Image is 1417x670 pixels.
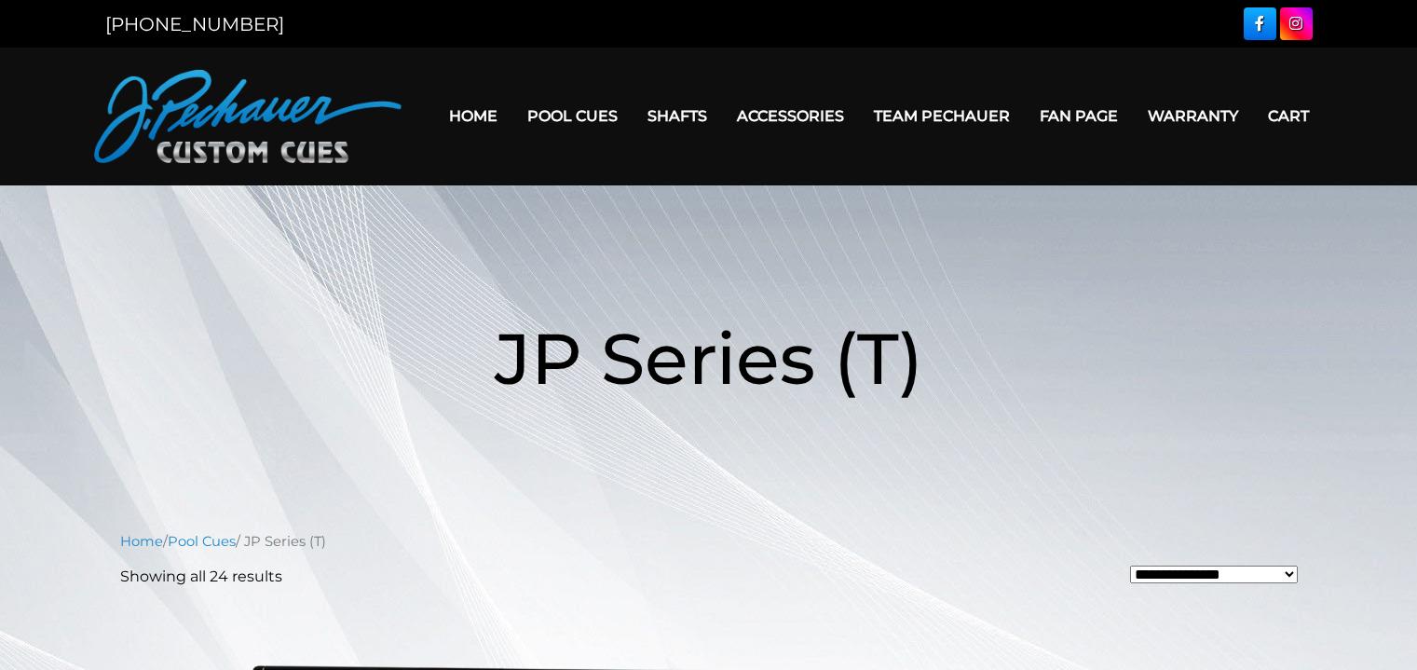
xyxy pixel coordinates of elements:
[120,531,1298,552] nav: Breadcrumb
[120,533,163,550] a: Home
[633,92,722,140] a: Shafts
[1253,92,1324,140] a: Cart
[495,315,923,402] span: JP Series (T)
[1025,92,1133,140] a: Fan Page
[722,92,859,140] a: Accessories
[168,533,236,550] a: Pool Cues
[120,566,282,588] p: Showing all 24 results
[512,92,633,140] a: Pool Cues
[434,92,512,140] a: Home
[859,92,1025,140] a: Team Pechauer
[94,70,402,163] img: Pechauer Custom Cues
[1130,566,1298,583] select: Shop order
[105,13,284,35] a: [PHONE_NUMBER]
[1133,92,1253,140] a: Warranty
